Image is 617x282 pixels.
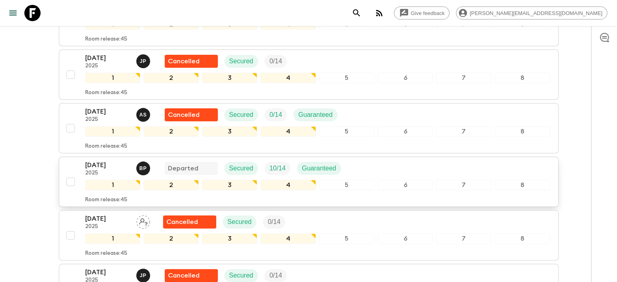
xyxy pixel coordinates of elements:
div: Secured [224,162,258,175]
span: Anne Sgrazzutti [136,110,152,117]
button: [DATE]2025Josefina PaezFlash Pack cancellationSecuredTrip Fill12345678Room release:45 [59,50,559,100]
p: 0 / 14 [269,56,282,66]
div: 6 [378,126,433,137]
a: Give feedback [394,6,449,19]
div: Flash Pack cancellation [163,215,216,228]
div: 1 [85,180,140,190]
div: 8 [494,73,550,83]
div: 7 [436,180,491,190]
p: [DATE] [85,107,130,116]
button: menu [5,5,21,21]
div: 5 [319,233,374,244]
div: 7 [436,126,491,137]
p: Secured [229,271,254,280]
div: 7 [436,233,491,244]
div: 8 [494,126,550,137]
div: 4 [260,126,316,137]
div: 3 [202,180,257,190]
p: Secured [229,164,254,173]
span: Josefina Paez [136,57,152,63]
p: Departed [168,164,198,173]
p: Cancelled [168,110,200,120]
p: Secured [229,56,254,66]
p: Cancelled [168,271,200,280]
span: [PERSON_NAME][EMAIL_ADDRESS][DOMAIN_NAME] [465,10,607,16]
p: 10 / 14 [269,164,286,173]
p: [DATE] [85,53,130,63]
div: 1 [85,126,140,137]
div: 7 [436,73,491,83]
p: 0 / 14 [269,271,282,280]
p: 0 / 14 [269,110,282,120]
div: 3 [202,233,257,244]
p: Secured [229,110,254,120]
div: 2 [144,73,199,83]
div: 3 [202,126,257,137]
span: Give feedback [406,10,449,16]
p: J P [140,58,146,65]
div: 4 [260,233,316,244]
div: Trip Fill [263,215,285,228]
div: 2 [144,233,199,244]
div: Secured [224,55,258,68]
div: 6 [378,73,433,83]
button: [DATE]2025Beatriz PestanaDepartedSecuredTrip FillGuaranteed12345678Room release:45 [59,157,559,207]
p: Guaranteed [298,110,333,120]
div: Trip Fill [264,108,287,121]
div: 1 [85,233,140,244]
div: Trip Fill [264,162,290,175]
div: 2 [144,180,199,190]
div: Secured [224,108,258,121]
div: 8 [494,233,550,244]
p: 2025 [85,224,130,230]
div: Flash Pack cancellation [165,55,218,68]
div: 1 [85,73,140,83]
p: Room release: 45 [85,143,127,150]
div: 5 [319,73,374,83]
p: [DATE] [85,267,130,277]
div: 5 [319,180,374,190]
button: [DATE]2025Anne SgrazzuttiFlash Pack cancellationSecuredTrip FillGuaranteed12345678Room release:45 [59,103,559,153]
div: 6 [378,233,433,244]
button: [DATE]2025Assign pack leaderFlash Pack cancellationSecuredTrip Fill12345678Room release:45 [59,210,559,260]
div: 4 [260,180,316,190]
div: 5 [319,126,374,137]
p: 0 / 14 [268,217,280,227]
p: Room release: 45 [85,197,127,203]
div: 3 [202,73,257,83]
div: Trip Fill [264,269,287,282]
p: Secured [228,217,252,227]
div: Trip Fill [264,55,287,68]
p: Cancelled [166,217,198,227]
p: 2025 [85,170,130,177]
div: 4 [260,73,316,83]
div: 6 [378,180,433,190]
div: Secured [224,269,258,282]
p: A S [140,112,147,118]
span: Assign pack leader [136,217,150,224]
p: [DATE] [85,160,130,170]
div: 8 [494,180,550,190]
div: [PERSON_NAME][EMAIL_ADDRESS][DOMAIN_NAME] [456,6,607,19]
div: Flash Pack cancellation [165,269,218,282]
button: AS [136,108,152,122]
p: 2025 [85,116,130,123]
div: Secured [223,215,257,228]
div: 2 [144,126,199,137]
span: Beatriz Pestana [136,164,152,170]
p: [DATE] [85,214,130,224]
p: 2025 [85,63,130,69]
span: Josefina Paez [136,271,152,278]
button: JP [136,54,152,68]
p: Room release: 45 [85,250,127,257]
p: Guaranteed [302,164,336,173]
div: Flash Pack cancellation [165,108,218,121]
p: Room release: 45 [85,90,127,96]
p: Cancelled [168,56,200,66]
p: J P [140,272,146,279]
p: Room release: 45 [85,36,127,43]
button: search adventures [348,5,365,21]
